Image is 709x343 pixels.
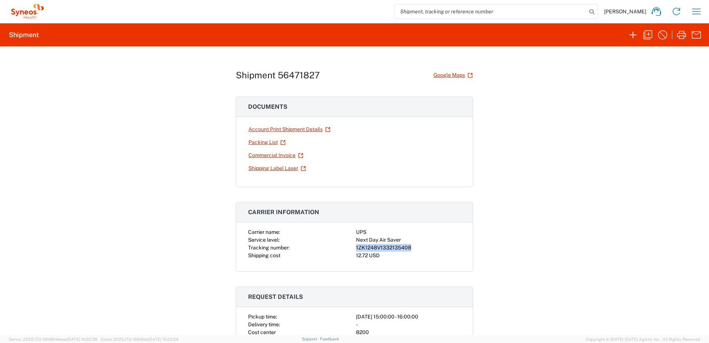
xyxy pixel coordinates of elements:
[356,244,461,252] div: 1ZK1248V1332135408
[248,245,290,251] span: Tracking number:
[248,103,287,110] span: Documents
[248,136,286,149] a: Packing List
[67,337,97,342] span: [DATE] 10:32:38
[320,337,339,341] a: Feedback
[148,337,178,342] span: [DATE] 10:23:34
[356,321,461,329] div: -
[9,337,97,342] span: Server: 2025.17.0-1194904eeae
[586,336,700,343] span: Copyright © [DATE]-[DATE] Agistix Inc., All Rights Reserved
[356,313,461,321] div: [DATE] 15:00:00 - 16:00:00
[248,237,280,243] span: Service level:
[248,229,280,235] span: Carrier name:
[356,228,461,236] div: UPS
[248,252,280,258] span: Shipping cost
[248,329,276,335] span: Cost center
[356,329,461,336] div: 8200
[604,8,646,15] span: [PERSON_NAME]
[248,149,304,162] a: Commercial Invoice
[248,209,319,216] span: Carrier information
[236,70,320,81] h1: Shipment 56471827
[248,123,331,136] a: Account Print Shipment Details
[302,337,320,341] a: Support
[248,293,303,300] span: Request details
[433,69,473,82] a: Google Maps
[248,314,277,320] span: Pickup time:
[248,321,280,327] span: Delivery time:
[248,162,306,175] a: Shipping Label Laser
[356,252,461,259] div: 12.72 USD
[9,30,39,39] h2: Shipment
[395,4,587,19] input: Shipment, tracking or reference number
[356,236,461,244] div: Next Day Air Saver
[100,337,178,342] span: Client: 2025.17.0-159f9de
